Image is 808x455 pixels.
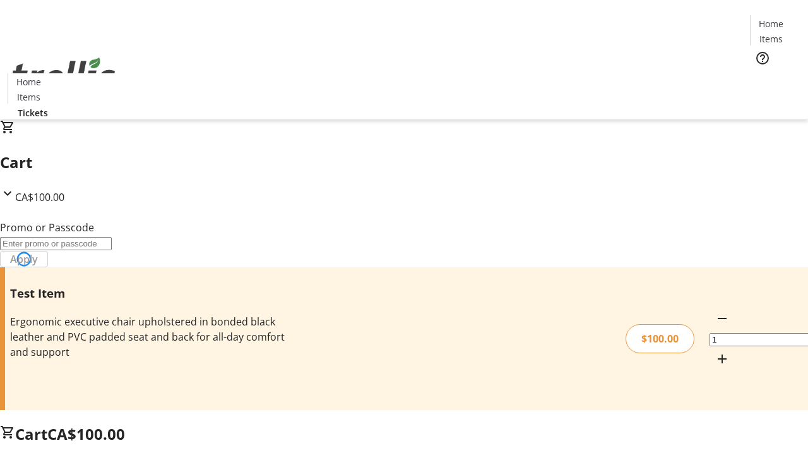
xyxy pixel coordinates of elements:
button: Increment by one [710,346,735,372]
a: Items [751,32,791,45]
a: Home [751,17,791,30]
span: Home [16,75,41,88]
a: Home [8,75,49,88]
span: Tickets [18,106,48,119]
div: $100.00 [626,324,694,353]
a: Items [8,90,49,104]
span: Items [17,90,40,104]
h3: Test Item [10,284,286,302]
a: Tickets [8,106,58,119]
span: Home [759,17,783,30]
button: Decrement by one [710,306,735,331]
span: Items [759,32,783,45]
button: Help [750,45,775,71]
a: Tickets [750,73,800,87]
img: Orient E2E Organization fhxPYzq0ca's Logo [8,44,120,107]
span: CA$100.00 [47,423,125,444]
span: CA$100.00 [15,190,64,204]
span: Tickets [760,73,790,87]
div: Ergonomic executive chair upholstered in bonded black leather and PVC padded seat and back for al... [10,314,286,360]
